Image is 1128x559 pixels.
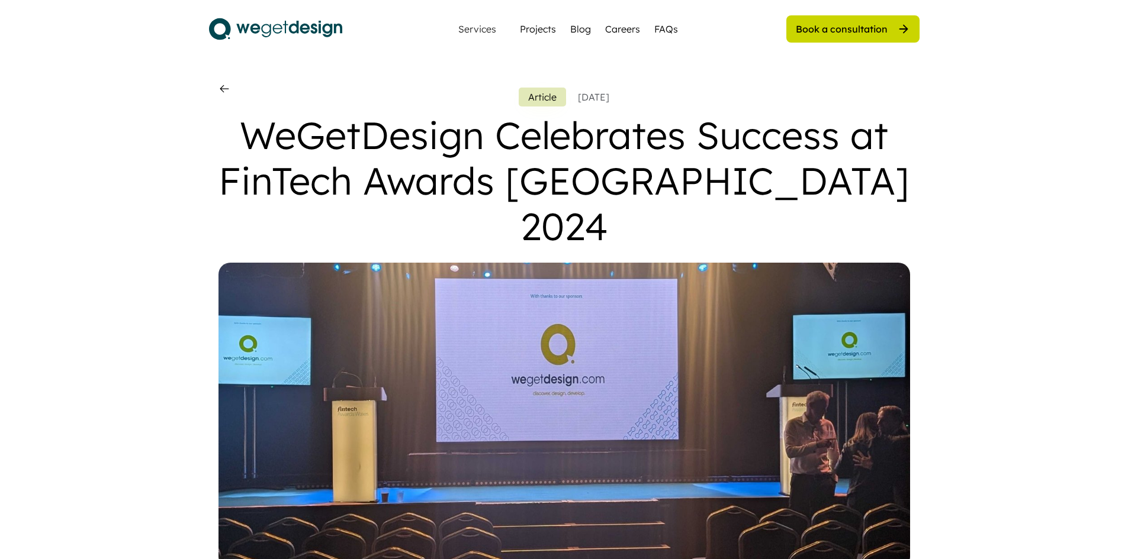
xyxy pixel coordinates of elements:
[654,22,678,36] a: FAQs
[218,112,910,248] div: WeGetDesign Celebrates Success at FinTech Awards [GEOGRAPHIC_DATA] 2024
[570,22,591,36] a: Blog
[520,22,556,36] a: Projects
[578,90,609,104] div: [DATE]
[605,22,640,36] a: Careers
[454,24,501,34] div: Services
[519,88,566,106] button: Article
[209,14,342,44] img: logo.svg
[796,22,888,35] div: Book a consultation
